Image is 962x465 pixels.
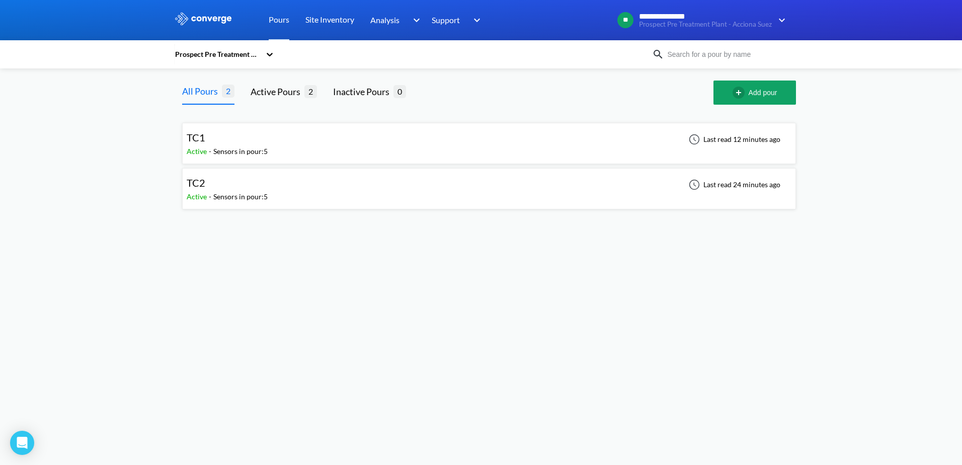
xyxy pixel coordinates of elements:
[683,179,783,191] div: Last read 24 minutes ago
[213,146,268,157] div: Sensors in pour: 5
[187,192,209,201] span: Active
[304,85,317,98] span: 2
[664,49,786,60] input: Search for a pour by name
[772,14,788,26] img: downArrow.svg
[407,14,423,26] img: downArrow.svg
[209,147,213,156] span: -
[187,177,205,189] span: TC2
[652,48,664,60] img: icon-search.svg
[333,85,393,99] div: Inactive Pours
[432,14,460,26] span: Support
[733,87,749,99] img: add-circle-outline.svg
[182,180,796,188] a: TC2Active-Sensors in pour:5Last read 24 minutes ago
[713,81,796,105] button: Add pour
[182,84,222,98] div: All Pours
[251,85,304,99] div: Active Pours
[213,191,268,202] div: Sensors in pour: 5
[10,431,34,455] div: Open Intercom Messenger
[187,131,205,143] span: TC1
[182,134,796,143] a: TC1Active-Sensors in pour:5Last read 12 minutes ago
[222,85,234,97] span: 2
[174,12,232,25] img: logo_ewhite.svg
[187,147,209,156] span: Active
[639,21,772,28] span: Prospect Pre Treatment Plant - Acciona Suez
[467,14,483,26] img: downArrow.svg
[370,14,399,26] span: Analysis
[683,133,783,145] div: Last read 12 minutes ago
[209,192,213,201] span: -
[174,49,261,60] div: Prospect Pre Treatment Plant - Acciona Suez
[393,85,406,98] span: 0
